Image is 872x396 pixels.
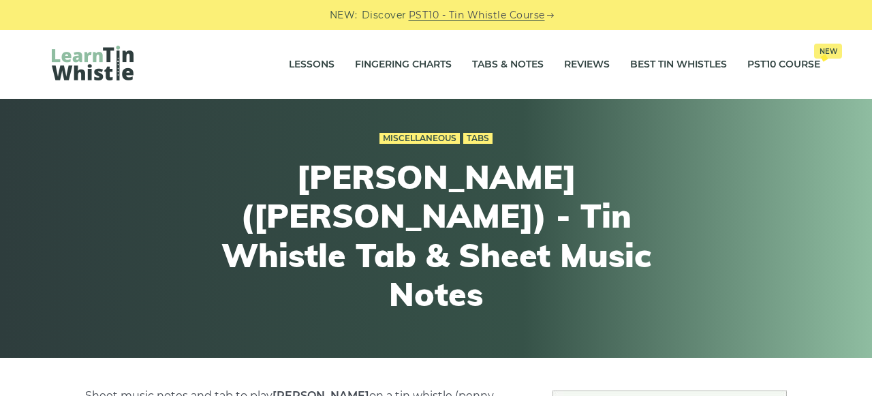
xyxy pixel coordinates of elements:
a: Best Tin Whistles [630,48,727,82]
a: Lessons [289,48,334,82]
h1: [PERSON_NAME] ([PERSON_NAME]) - Tin Whistle Tab & Sheet Music Notes [185,157,687,314]
span: New [814,44,842,59]
a: Tabs [463,133,493,144]
a: Miscellaneous [379,133,460,144]
a: PST10 CourseNew [747,48,820,82]
a: Tabs & Notes [472,48,544,82]
a: Reviews [564,48,610,82]
a: Fingering Charts [355,48,452,82]
img: LearnTinWhistle.com [52,46,134,80]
